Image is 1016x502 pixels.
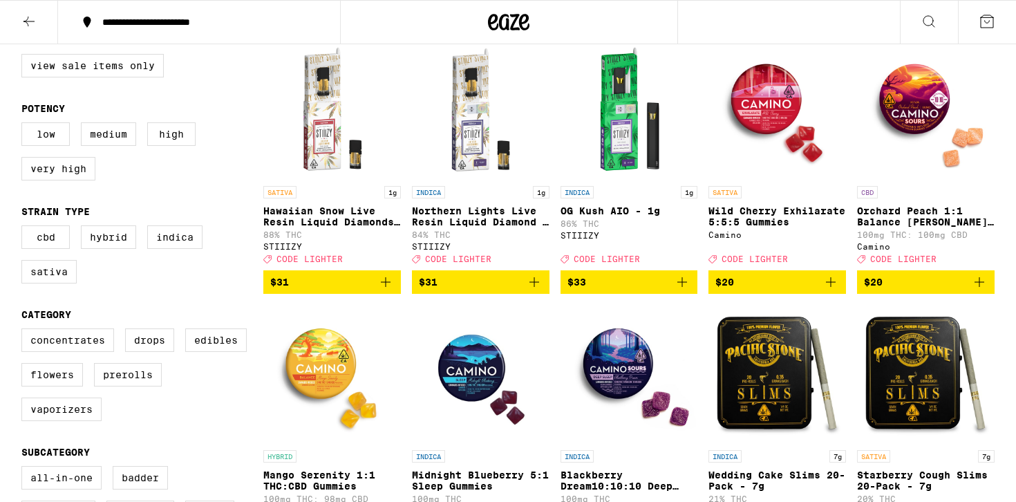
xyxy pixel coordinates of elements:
p: SATIVA [263,186,297,198]
span: CODE LIGHTER [276,254,343,263]
img: Pacific Stone - Starberry Cough Slims 20-Pack - 7g [857,305,995,443]
p: Orchard Peach 1:1 Balance [PERSON_NAME] Gummies [857,205,995,227]
div: Camino [857,242,995,251]
p: 100mg THC: 100mg CBD [857,230,995,239]
p: Starberry Cough Slims 20-Pack - 7g [857,470,995,492]
div: Camino [708,230,846,239]
p: SATIVA [857,450,890,463]
img: Camino - Wild Cherry Exhilarate 5:5:5 Gummies [708,41,846,179]
a: Open page for OG Kush AIO - 1g from STIIIZY [561,41,698,270]
p: INDICA [412,186,445,198]
span: $20 [715,277,734,288]
p: 1g [384,186,401,198]
img: Camino - Blackberry Dream10:10:10 Deep Sleep Gummies [561,305,698,443]
span: Help [32,10,60,22]
label: Prerolls [94,363,162,387]
label: Vaporizers [21,398,102,421]
button: Add to bag [412,270,549,294]
a: Open page for Wild Cherry Exhilarate 5:5:5 Gummies from Camino [708,41,846,270]
img: STIIIZY - Northern Lights Live Resin Liquid Diamond - 1g [412,41,549,179]
span: CODE LIGHTER [425,254,491,263]
p: INDICA [561,450,594,463]
div: STIIIZY [412,242,549,251]
label: Edibles [185,328,247,352]
span: CODE LIGHTER [574,254,640,263]
p: Wild Cherry Exhilarate 5:5:5 Gummies [708,205,846,227]
p: Northern Lights Live Resin Liquid Diamond - 1g [412,205,549,227]
span: $31 [270,277,289,288]
span: CODE LIGHTER [722,254,788,263]
p: INDICA [708,450,742,463]
div: STIIIZY [561,231,698,240]
p: Midnight Blueberry 5:1 Sleep Gummies [412,470,549,492]
button: Add to bag [263,270,401,294]
label: Flowers [21,363,83,387]
img: STIIIZY - Hawaiian Snow Live Resin Liquid Diamonds - 1g [263,41,401,179]
img: Pacific Stone - Wedding Cake Slims 20-Pack - 7g [708,305,846,443]
label: CBD [21,225,70,249]
label: Hybrid [81,225,136,249]
p: Wedding Cake Slims 20-Pack - 7g [708,470,846,492]
p: 7g [978,450,995,463]
p: 7g [829,450,846,463]
legend: Category [21,309,71,320]
p: 1g [681,186,697,198]
span: CODE LIGHTER [870,254,937,263]
button: Add to bag [561,270,698,294]
p: CBD [857,186,878,198]
img: STIIIZY - OG Kush AIO - 1g [561,41,698,179]
img: Camino - Orchard Peach 1:1 Balance Sours Gummies [857,41,995,179]
label: View Sale Items Only [21,54,164,77]
a: Open page for Orchard Peach 1:1 Balance Sours Gummies from Camino [857,41,995,270]
p: 1g [533,186,549,198]
legend: Subcategory [21,447,90,458]
div: STIIIZY [263,242,401,251]
label: Drops [125,328,174,352]
a: Open page for Hawaiian Snow Live Resin Liquid Diamonds - 1g from STIIIZY [263,41,401,270]
span: $31 [419,277,438,288]
p: Hawaiian Snow Live Resin Liquid Diamonds - 1g [263,205,401,227]
label: Medium [81,122,136,146]
label: Indica [147,225,203,249]
p: Mango Serenity 1:1 THC:CBD Gummies [263,470,401,492]
p: 88% THC [263,230,401,239]
legend: Potency [21,103,65,114]
p: 84% THC [412,230,549,239]
label: All-In-One [21,466,102,490]
legend: Strain Type [21,206,90,217]
p: Blackberry Dream10:10:10 Deep Sleep Gummies [561,470,698,492]
label: Badder [113,466,168,490]
label: Sativa [21,260,77,283]
label: High [147,122,196,146]
label: Concentrates [21,328,114,352]
img: Camino - Mango Serenity 1:1 THC:CBD Gummies [263,305,401,443]
p: SATIVA [708,186,742,198]
p: OG Kush AIO - 1g [561,205,698,216]
span: $33 [567,277,586,288]
span: $20 [864,277,883,288]
p: INDICA [412,450,445,463]
label: Low [21,122,70,146]
img: Camino - Midnight Blueberry 5:1 Sleep Gummies [412,305,549,443]
p: 86% THC [561,219,698,228]
button: Add to bag [708,270,846,294]
a: Open page for Northern Lights Live Resin Liquid Diamond - 1g from STIIIZY [412,41,549,270]
p: HYBRID [263,450,297,463]
button: Add to bag [857,270,995,294]
p: INDICA [561,186,594,198]
label: Very High [21,157,95,180]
